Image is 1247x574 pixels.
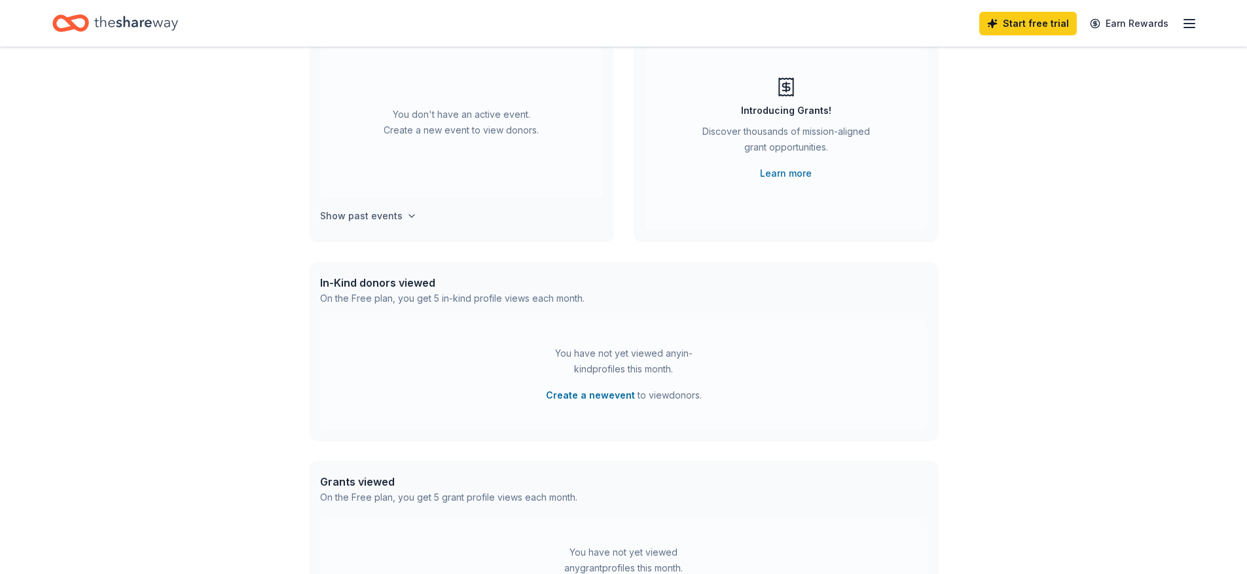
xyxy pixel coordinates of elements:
div: Discover thousands of mission-aligned grant opportunities. [697,124,875,160]
button: Create a newevent [546,387,635,403]
div: In-Kind donors viewed [320,275,585,291]
a: Learn more [760,166,812,181]
button: Show past events [320,208,417,224]
div: On the Free plan, you get 5 grant profile views each month. [320,490,577,505]
span: to view donors . [546,387,702,403]
div: On the Free plan, you get 5 in-kind profile views each month. [320,291,585,306]
div: You have not yet viewed any in-kind profiles this month. [542,346,706,377]
a: Earn Rewards [1082,12,1176,35]
a: Home [52,8,178,39]
div: Introducing Grants! [741,103,831,118]
div: You don't have an active event. Create a new event to view donors. [320,47,603,198]
h4: Show past events [320,208,403,224]
div: Grants viewed [320,474,577,490]
a: Start free trial [979,12,1077,35]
